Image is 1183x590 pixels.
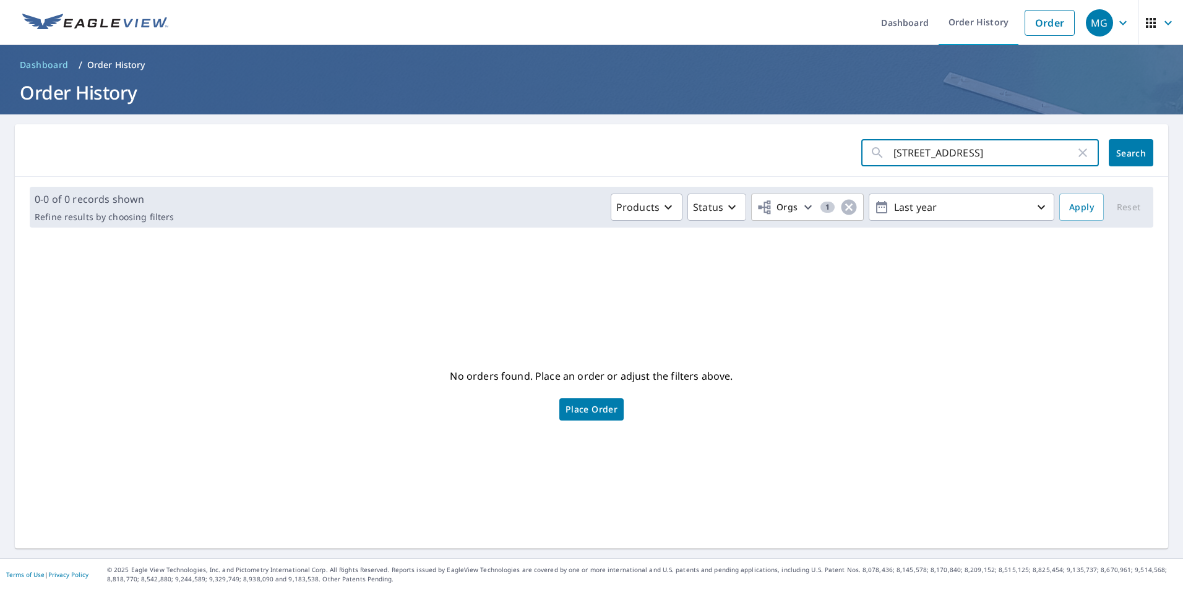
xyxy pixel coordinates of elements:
h1: Order History [15,80,1168,105]
span: 1 [820,203,835,212]
button: Status [687,194,746,221]
p: Status [693,200,723,215]
span: Place Order [566,406,617,413]
p: | [6,571,88,578]
div: MG [1086,9,1113,36]
button: Apply [1059,194,1104,221]
li: / [79,58,82,72]
input: Address, Report #, Claim ID, etc. [893,135,1075,170]
span: Dashboard [20,59,69,71]
button: Orgs1 [751,194,864,221]
a: Dashboard [15,55,74,75]
img: EV Logo [22,14,168,32]
p: 0-0 of 0 records shown [35,192,174,207]
p: Products [616,200,660,215]
p: Order History [87,59,145,71]
a: Place Order [559,398,624,421]
button: Last year [869,194,1054,221]
a: Terms of Use [6,570,45,579]
a: Privacy Policy [48,570,88,579]
span: Apply [1069,200,1094,215]
button: Products [611,194,682,221]
nav: breadcrumb [15,55,1168,75]
p: No orders found. Place an order or adjust the filters above. [450,366,733,386]
p: Last year [889,197,1034,218]
button: Search [1109,139,1153,166]
span: Orgs [757,200,798,215]
p: Refine results by choosing filters [35,212,174,223]
p: © 2025 Eagle View Technologies, Inc. and Pictometry International Corp. All Rights Reserved. Repo... [107,565,1177,584]
a: Order [1025,10,1075,36]
span: Search [1119,147,1143,159]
